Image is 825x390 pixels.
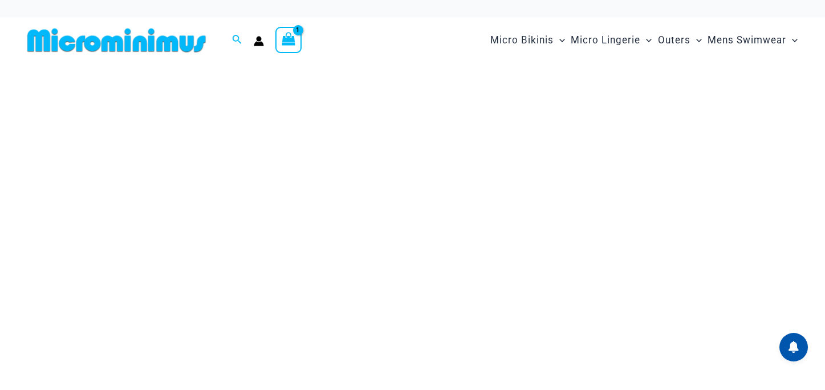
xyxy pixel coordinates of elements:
span: Menu Toggle [554,26,565,55]
a: Mens SwimwearMenu ToggleMenu Toggle [705,23,800,58]
span: Menu Toggle [786,26,798,55]
img: MM SHOP LOGO FLAT [23,27,210,53]
span: Outers [658,26,690,55]
span: Mens Swimwear [708,26,786,55]
span: Menu Toggle [640,26,652,55]
a: Micro LingerieMenu ToggleMenu Toggle [568,23,655,58]
nav: Site Navigation [486,21,802,59]
a: OutersMenu ToggleMenu Toggle [655,23,705,58]
a: Account icon link [254,36,264,46]
a: Search icon link [232,33,242,47]
span: Menu Toggle [690,26,702,55]
span: Micro Lingerie [571,26,640,55]
a: View Shopping Cart, 1 items [275,27,302,53]
span: Micro Bikinis [490,26,554,55]
a: Micro BikinisMenu ToggleMenu Toggle [487,23,568,58]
